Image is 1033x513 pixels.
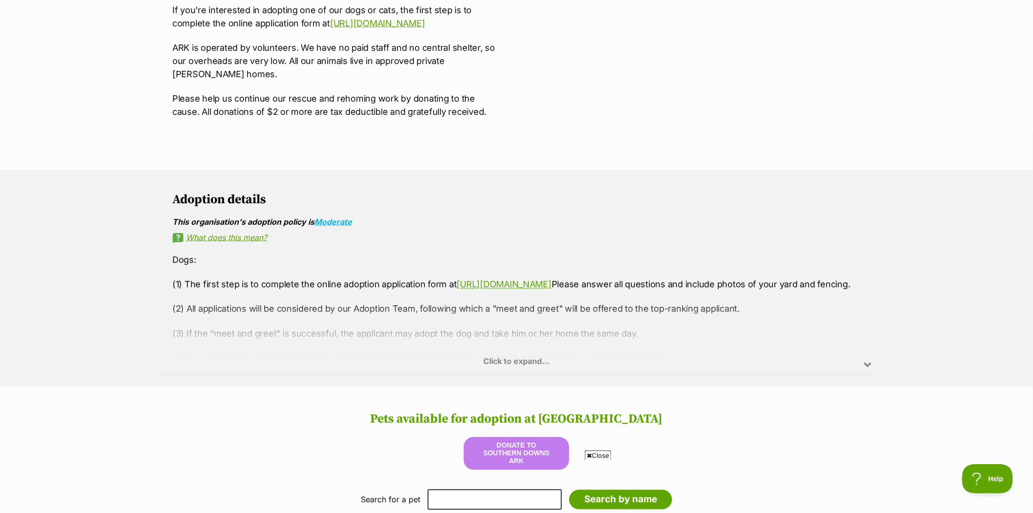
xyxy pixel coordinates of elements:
iframe: Help Scout Beacon - Open [962,464,1013,493]
a: What does this mean? [172,233,861,242]
p: Dogs: [172,253,861,266]
a: [URL][DOMAIN_NAME] [457,279,552,290]
a: Moderate [314,217,352,227]
a: [URL][DOMAIN_NAME] [330,18,425,28]
div: This organisation's adoption policy is [172,217,861,226]
h2: Pets available for adoption at [GEOGRAPHIC_DATA] [10,412,1023,427]
p: (1) The first step is to complete the online adoption application form at Please answer all quest... [172,278,861,291]
button: Donate to Southern Downs ARK [464,437,569,470]
p: If you're interested in adopting one of our dogs or cats, the first step is to complete the onlin... [172,3,503,30]
iframe: Advertisement [280,464,753,508]
div: Click to expand... [158,299,875,375]
h2: Adoption details [172,192,861,207]
p: Please help us continue our rescue and rehoming work by donating to the cause. All donations of $... [172,92,503,118]
p: ARK is operated by volunteers. We have no paid staff and no central shelter, so our overheads are... [172,41,503,81]
span: Close [585,450,611,460]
